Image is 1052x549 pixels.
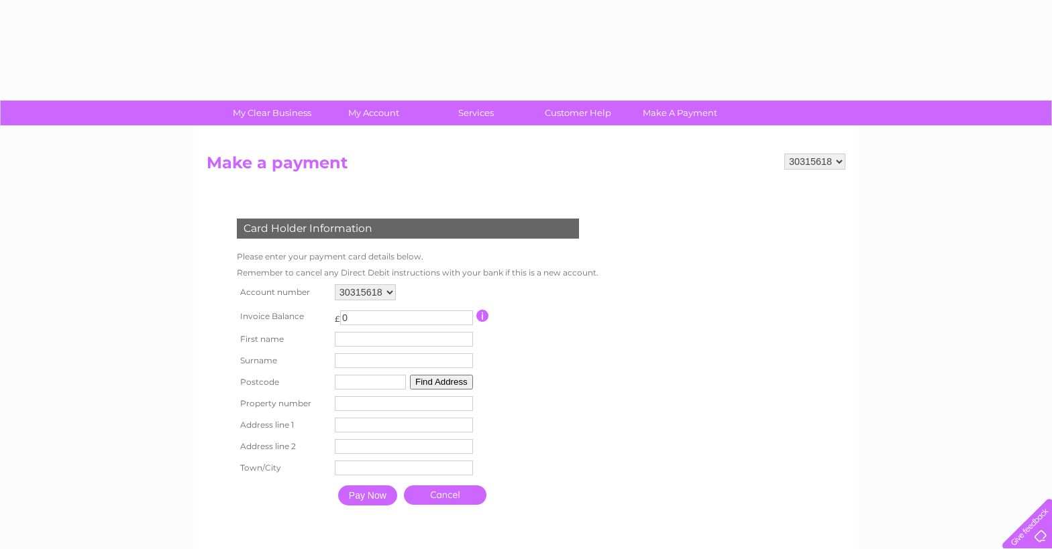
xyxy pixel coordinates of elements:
th: Town/City [233,457,331,479]
a: Services [421,101,531,125]
a: Make A Payment [625,101,735,125]
button: Find Address [410,375,473,389]
th: Postcode [233,371,331,393]
td: Remember to cancel any Direct Debit instructions with your bank if this is a new account. [233,265,602,281]
th: Address line 1 [233,414,331,436]
th: Surname [233,350,331,371]
th: First name [233,328,331,350]
td: £ [335,307,340,324]
input: Pay Now [338,485,397,505]
th: Property number [233,393,331,414]
h2: Make a payment [207,154,845,179]
a: Cancel [404,485,486,505]
a: My Clear Business [217,101,327,125]
td: Please enter your payment card details below. [233,249,602,265]
input: Information [476,310,489,322]
th: Invoice Balance [233,304,331,328]
a: Customer Help [523,101,633,125]
div: Card Holder Information [237,219,579,239]
a: My Account [319,101,429,125]
th: Address line 2 [233,436,331,457]
th: Account number [233,281,331,304]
